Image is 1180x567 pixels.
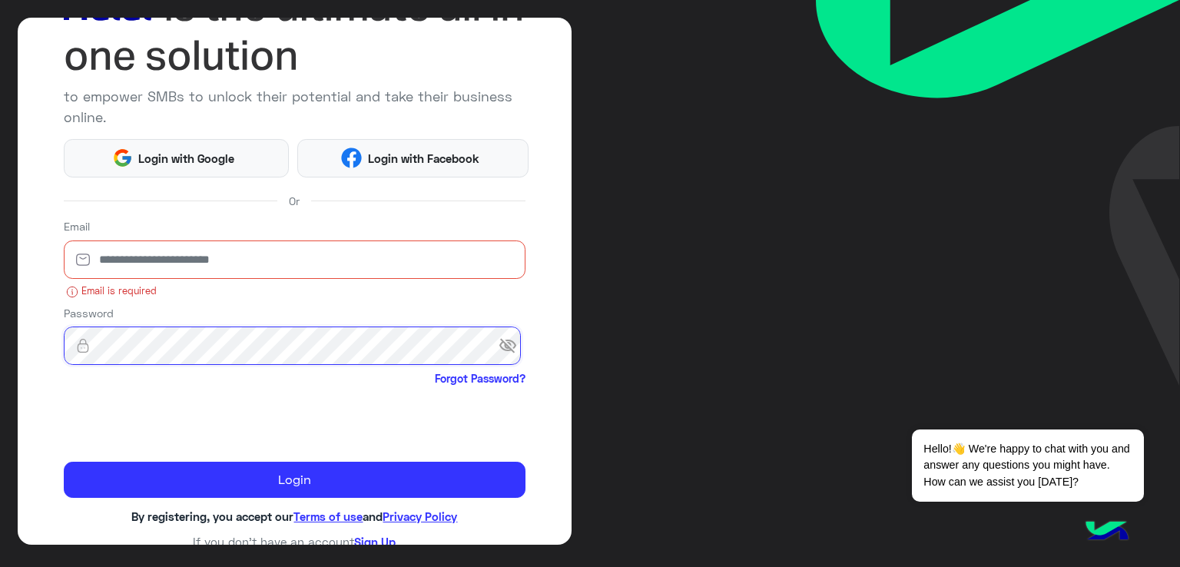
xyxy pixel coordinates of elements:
img: lock [64,338,102,353]
a: Privacy Policy [383,509,457,523]
span: Login with Facebook [362,150,485,167]
span: Hello!👋 We're happy to chat with you and answer any questions you might have. How can we assist y... [912,429,1143,502]
small: Email is required [64,284,526,299]
span: and [363,509,383,523]
a: Terms of use [293,509,363,523]
button: Login with Facebook [297,139,529,177]
label: Email [64,218,90,234]
span: Login with Google [133,150,240,167]
img: hulul-logo.png [1080,506,1134,559]
label: Password [64,305,114,321]
span: By registering, you accept our [131,509,293,523]
button: Login [64,462,526,499]
span: Or [289,193,300,209]
img: Google [112,148,133,168]
img: email [64,252,102,267]
span: visibility_off [499,332,526,360]
button: Login with Google [64,139,289,177]
p: to empower SMBs to unlock their potential and take their business online. [64,86,526,128]
img: error [66,286,78,298]
a: Forgot Password? [435,370,525,386]
h6: If you don’t have an account [64,535,526,549]
iframe: reCAPTCHA [64,390,297,450]
a: Sign Up [354,535,396,549]
img: Facebook [341,148,362,168]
